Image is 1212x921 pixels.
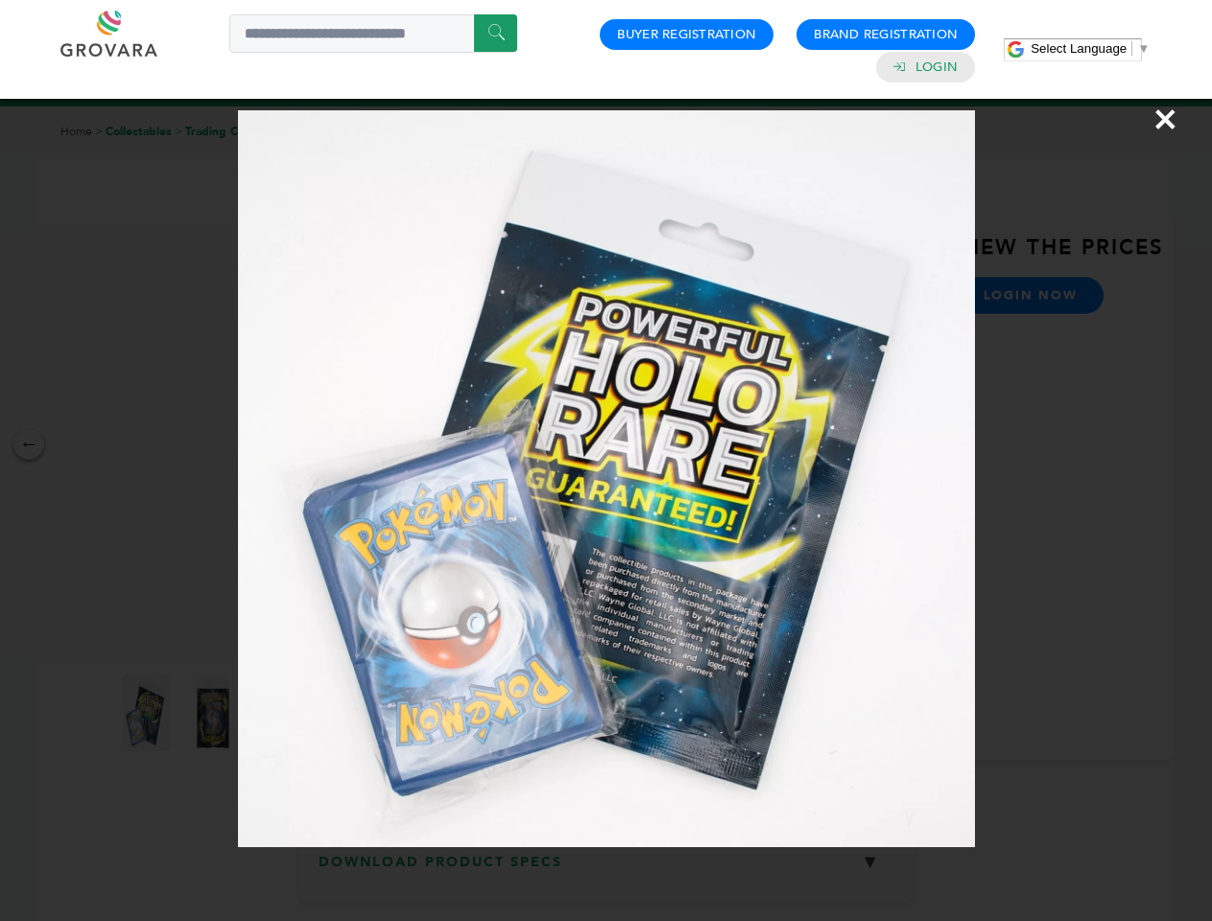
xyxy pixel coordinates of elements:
[617,26,756,43] a: Buyer Registration
[229,14,517,53] input: Search a product or brand...
[1031,41,1150,56] a: Select Language​
[238,110,975,847] img: Image Preview
[1031,41,1127,56] span: Select Language
[814,26,958,43] a: Brand Registration
[915,59,958,76] a: Login
[1137,41,1150,56] span: ▼
[1131,41,1132,56] span: ​
[1153,92,1178,146] span: ×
